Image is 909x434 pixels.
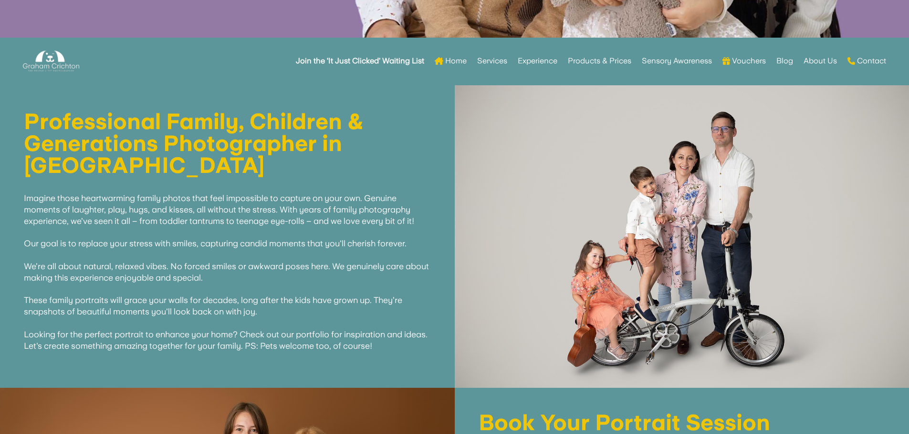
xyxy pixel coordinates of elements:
a: Sensory Awareness [642,42,712,80]
a: Vouchers [722,42,766,80]
strong: Join the ‘It Just Clicked’ Waiting List [296,58,424,64]
a: About Us [804,42,837,80]
a: Home [435,42,467,80]
a: Join the ‘It Just Clicked’ Waiting List [296,42,424,80]
a: Contact [847,42,886,80]
a: Experience [518,42,557,80]
p: Imagine those heartwarming family photos that feel impossible to capture on your own. Genuine mom... [24,181,431,363]
h1: Professional Family, Children & Generations Photographer in [GEOGRAPHIC_DATA] [24,111,431,182]
a: Services [477,42,507,80]
a: Products & Prices [568,42,631,80]
a: Blog [776,42,793,80]
img: Graham Crichton Photography Logo - Graham Crichton - Belfast Family & Pet Photography Studio [23,48,79,74]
